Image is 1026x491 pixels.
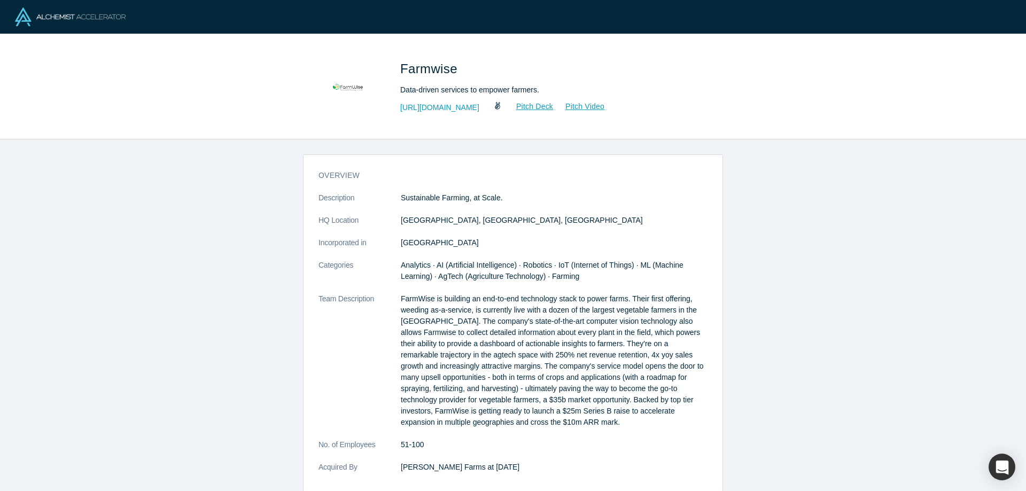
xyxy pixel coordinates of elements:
span: Analytics · AI (Artificial Intelligence) · Robotics · IoT (Internet of Things) · ML (Machine Lear... [401,261,683,280]
p: FarmWise is building an end-to-end technology stack to power farms. Their first offering, weeding... [401,293,708,428]
h3: overview [318,170,693,181]
a: Pitch Deck [504,100,554,113]
dd: [PERSON_NAME] Farms at [DATE] [401,462,708,473]
dd: [GEOGRAPHIC_DATA] [401,237,708,248]
div: Data-driven services to empower farmers. [400,84,699,96]
dt: HQ Location [318,215,401,237]
img: Farmwise's Logo [310,49,385,124]
a: [URL][DOMAIN_NAME] [400,102,479,113]
dd: 51-100 [401,439,708,450]
dt: Acquired By [318,462,401,484]
dd: [GEOGRAPHIC_DATA], [GEOGRAPHIC_DATA], [GEOGRAPHIC_DATA] [401,215,708,226]
p: Sustainable Farming, at Scale. [401,192,708,204]
dt: Team Description [318,293,401,439]
a: Pitch Video [554,100,605,113]
img: Alchemist Logo [15,7,126,26]
dt: Categories [318,260,401,293]
dt: No. of Employees [318,439,401,462]
span: Farmwise [400,61,461,76]
dt: Incorporated in [318,237,401,260]
dt: Description [318,192,401,215]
